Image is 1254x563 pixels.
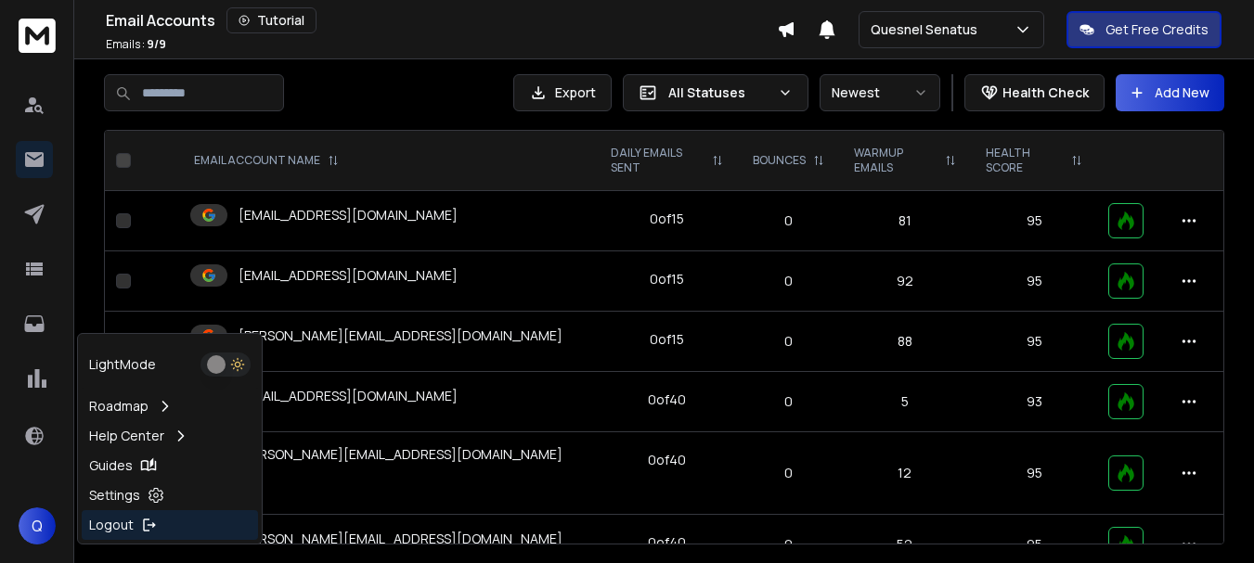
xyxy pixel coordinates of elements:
[971,372,1097,432] td: 93
[971,251,1097,312] td: 95
[871,20,985,39] p: Quesnel Senatus
[749,211,828,230] p: 0
[239,266,458,285] p: [EMAIL_ADDRESS][DOMAIN_NAME]
[239,326,562,345] p: [PERSON_NAME][EMAIL_ADDRESS][DOMAIN_NAME]
[749,535,828,554] p: 0
[1067,11,1222,48] button: Get Free Credits
[650,330,684,349] div: 0 of 15
[839,312,972,372] td: 88
[239,530,562,548] p: [PERSON_NAME][EMAIL_ADDRESS][DOMAIN_NAME]
[650,270,684,288] div: 0 of 15
[668,83,770,102] p: All Statuses
[648,451,686,469] div: 0 of 40
[147,36,166,52] span: 9 / 9
[19,507,56,544] button: Q
[749,332,828,351] p: 0
[82,451,258,480] a: Guides
[964,74,1105,111] button: Health Check
[971,191,1097,251] td: 95
[839,251,972,312] td: 92
[89,516,134,534] p: Logout
[89,355,156,374] p: Light Mode
[820,74,940,111] button: Newest
[226,7,317,33] button: Tutorial
[971,432,1097,515] td: 95
[854,146,938,175] p: WARMUP EMAILS
[749,464,828,482] p: 0
[971,312,1097,372] td: 95
[1105,20,1209,39] p: Get Free Credits
[648,390,686,409] div: 0 of 40
[839,372,972,432] td: 5
[89,427,164,445] p: Help Center
[82,391,258,421] a: Roadmap
[648,533,686,552] div: 0 of 40
[89,486,140,505] p: Settings
[839,191,972,251] td: 81
[194,153,339,168] div: EMAIL ACCOUNT NAME
[1002,83,1089,102] p: Health Check
[106,37,166,52] p: Emails :
[839,432,972,515] td: 12
[749,272,828,290] p: 0
[611,146,705,175] p: DAILY EMAILS SENT
[650,210,684,228] div: 0 of 15
[986,146,1064,175] p: HEALTH SCORE
[749,392,828,411] p: 0
[89,397,149,416] p: Roadmap
[82,421,258,451] a: Help Center
[513,74,612,111] button: Export
[239,387,458,405] p: [EMAIL_ADDRESS][DOMAIN_NAME]
[1116,74,1224,111] button: Add New
[89,456,133,475] p: Guides
[82,480,258,510] a: Settings
[239,206,458,224] p: [EMAIL_ADDRESS][DOMAIN_NAME]
[239,445,562,464] p: [PERSON_NAME][EMAIL_ADDRESS][DOMAIN_NAME]
[106,7,777,33] div: Email Accounts
[753,153,806,168] p: BOUNCES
